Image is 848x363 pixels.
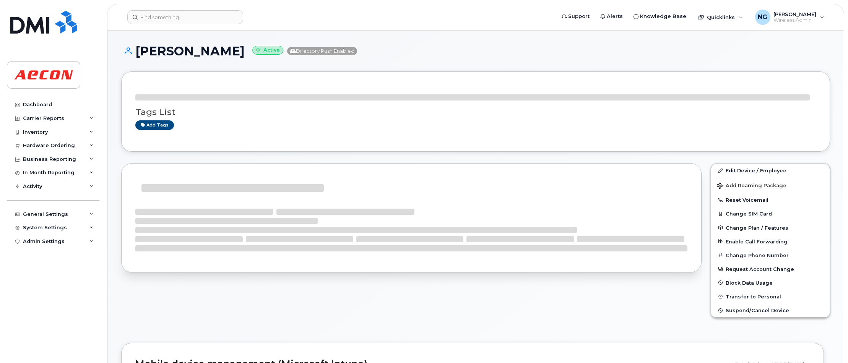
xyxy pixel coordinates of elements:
[711,262,830,276] button: Request Account Change
[711,235,830,248] button: Enable Call Forwarding
[711,276,830,290] button: Block Data Usage
[711,290,830,303] button: Transfer to Personal
[711,303,830,317] button: Suspend/Cancel Device
[135,107,816,117] h3: Tags List
[252,46,283,55] small: Active
[717,183,786,190] span: Add Roaming Package
[726,308,789,313] span: Suspend/Cancel Device
[711,221,830,235] button: Change Plan / Features
[711,207,830,220] button: Change SIM Card
[711,164,830,177] a: Edit Device / Employee
[726,225,788,230] span: Change Plan / Features
[711,177,830,193] button: Add Roaming Package
[121,44,830,58] h1: [PERSON_NAME]
[287,47,357,55] span: Directory Push Enabled
[135,120,174,130] a: Add tags
[711,248,830,262] button: Change Phone Number
[726,238,788,244] span: Enable Call Forwarding
[711,193,830,207] button: Reset Voicemail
